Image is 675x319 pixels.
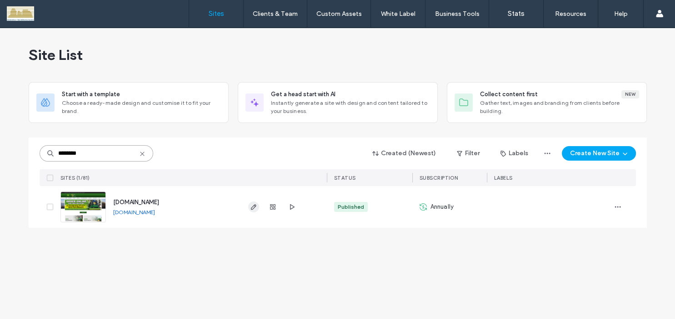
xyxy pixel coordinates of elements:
[62,99,221,115] span: Choose a ready-made design and customise it to fit your brand.
[381,10,415,18] label: White Label
[271,90,335,99] span: Get a head start with AI
[621,90,639,98] div: New
[448,146,489,161] button: Filter
[271,99,430,115] span: Instantly generate a site with design and content tailored to your business.
[562,146,636,161] button: Create New Site
[494,175,513,181] span: LABELS
[480,99,639,115] span: Gather text, images and branding from clients before building.
[29,46,83,64] span: Site List
[113,199,159,206] a: [DOMAIN_NAME]
[508,10,525,18] label: Stats
[338,203,364,211] div: Published
[420,175,458,181] span: Subscription
[614,10,628,18] label: Help
[253,10,298,18] label: Clients & Team
[62,90,120,99] span: Start with a template
[365,146,444,161] button: Created (Newest)
[334,175,356,181] span: STATUS
[60,175,90,181] span: SITES (1/81)
[20,6,39,15] span: Help
[555,10,586,18] label: Resources
[492,146,536,161] button: Labels
[238,82,438,123] div: Get a head start with AIInstantly generate a site with design and content tailored to your business.
[209,10,224,18] label: Sites
[480,90,538,99] span: Collect content first
[29,82,229,123] div: Start with a templateChoose a ready-made design and customise it to fit your brand.
[316,10,362,18] label: Custom Assets
[430,202,454,211] span: Annually
[435,10,480,18] label: Business Tools
[447,82,647,123] div: Collect content firstNewGather text, images and branding from clients before building.
[113,209,155,216] a: [DOMAIN_NAME]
